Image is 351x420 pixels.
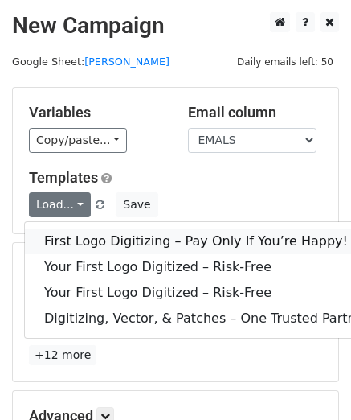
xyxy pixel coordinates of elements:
[12,12,339,39] h2: New Campaign
[84,56,169,68] a: [PERSON_NAME]
[231,56,339,68] a: Daily emails left: 50
[29,169,98,186] a: Templates
[271,343,351,420] iframe: Chat Widget
[29,192,91,217] a: Load...
[29,104,164,121] h5: Variables
[116,192,157,217] button: Save
[12,56,169,68] small: Google Sheet:
[231,53,339,71] span: Daily emails left: 50
[188,104,323,121] h5: Email column
[29,345,96,365] a: +12 more
[29,128,127,153] a: Copy/paste...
